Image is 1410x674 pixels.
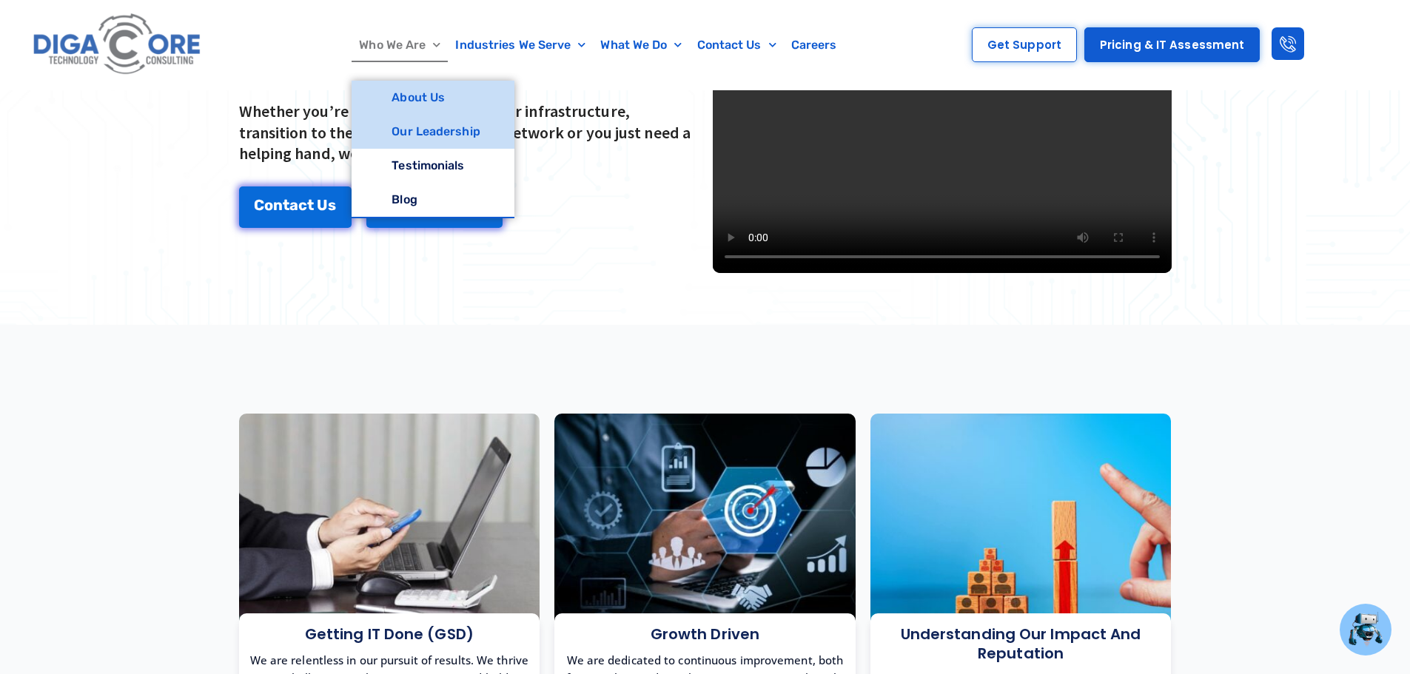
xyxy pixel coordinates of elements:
[239,101,698,164] p: Whether you’re looking to upgrade your infrastructure, transition to the cloud, build a better ne...
[972,27,1077,62] a: Get Support
[1100,39,1244,50] span: Pricing & IT Assessment
[1084,27,1260,62] a: Pricing & IT Assessment
[289,198,298,212] span: a
[987,39,1061,50] span: Get Support
[565,624,845,644] h3: Growth Driven
[307,198,314,212] span: t
[352,183,514,217] a: Blog
[352,115,514,149] a: Our Leadership
[264,198,273,212] span: o
[239,186,352,228] a: Contact Us
[254,198,264,212] span: C
[298,198,307,212] span: c
[448,28,593,62] a: Industries We Serve
[250,624,529,644] h3: Getting IT Done (GSD)
[328,198,336,212] span: s
[239,414,540,636] img: Getting IT Done
[29,7,207,82] img: Digacore logo 1
[593,28,689,62] a: What We Do
[690,28,784,62] a: Contact Us
[352,81,514,218] ul: Who We Are
[870,414,1172,636] img: Understanding our Impact and Reputation
[273,198,283,212] span: n
[784,28,845,62] a: Careers
[352,81,514,115] a: About Us
[882,624,1161,663] h3: Understanding our Impact and Reputation
[554,414,856,636] img: Growth Driven
[283,198,289,212] span: t
[278,28,919,62] nav: Menu
[352,28,448,62] a: Who We Are
[352,149,514,183] a: Testimonials
[317,198,328,212] span: U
